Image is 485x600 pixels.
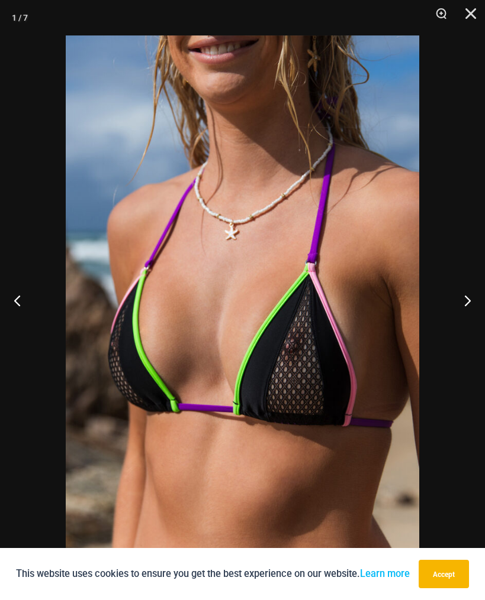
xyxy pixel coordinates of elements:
p: This website uses cookies to ensure you get the best experience on our website. [16,566,410,582]
button: Accept [419,560,469,588]
a: Learn more [360,568,410,579]
div: 1 / 7 [12,9,28,27]
button: Next [441,271,485,330]
img: Reckless Neon Crush Black Neon 306 Tri Top 01 [66,35,419,565]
